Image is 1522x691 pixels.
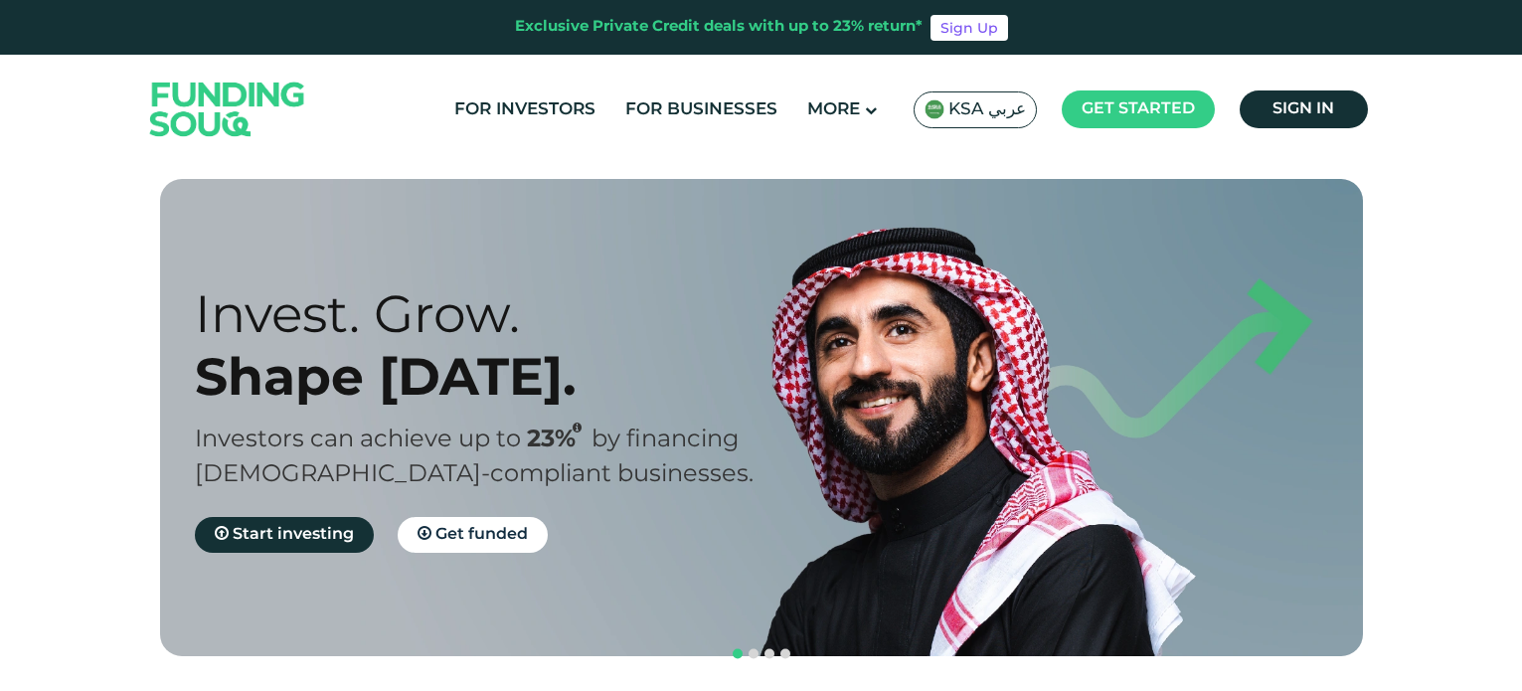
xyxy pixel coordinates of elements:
a: Sign in [1240,90,1368,128]
img: Logo [130,59,325,159]
img: SA Flag [925,99,944,119]
span: Sign in [1272,101,1334,116]
span: Start investing [233,527,354,542]
div: Shape [DATE]. [195,345,796,408]
a: For Investors [449,93,600,126]
button: navigation [746,646,761,662]
i: 23% IRR (expected) ~ 15% Net yield (expected) [573,423,582,433]
div: Invest. Grow. [195,282,796,345]
span: Investors can achieve up to [195,429,521,451]
div: Exclusive Private Credit deals with up to 23% return* [515,16,923,39]
a: Get funded [398,517,548,553]
a: Start investing [195,517,374,553]
span: Get started [1082,101,1195,116]
span: Get funded [435,527,528,542]
a: For Businesses [620,93,782,126]
span: 23% [527,429,592,451]
button: navigation [777,646,793,662]
button: navigation [730,646,746,662]
span: More [807,101,860,118]
a: Sign Up [930,15,1008,41]
span: KSA عربي [948,98,1026,121]
button: navigation [761,646,777,662]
